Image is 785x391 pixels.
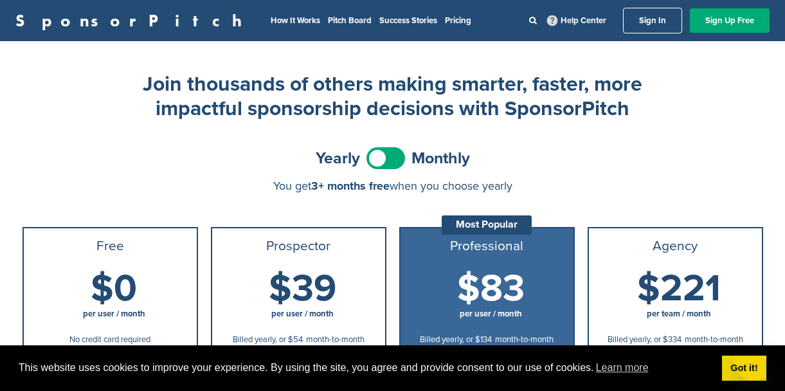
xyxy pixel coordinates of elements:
h3: Agency [594,239,757,254]
span: per user / month [83,309,145,319]
div: You get when you choose yearly [23,179,763,192]
h3: Free [29,239,192,254]
a: Help Center [545,13,609,28]
a: Sign In [623,8,682,33]
span: Billed yearly, or $54 [233,334,303,345]
span: Yearly [316,150,360,167]
span: month-to-month [685,334,743,345]
h3: Professional [406,239,568,254]
span: $221 [637,266,721,311]
a: SponsorPitch [15,12,250,29]
span: month-to-month [495,334,554,345]
a: dismiss cookie message [722,356,766,381]
span: 3+ months free [311,179,390,193]
span: per user / month [271,309,334,319]
span: Billed yearly, or $334 [608,334,681,345]
span: $83 [457,266,525,311]
div: Most Popular [442,215,532,235]
span: This website uses cookies to improve your experience. By using the site, you agree and provide co... [19,358,712,377]
a: Sign Up Free [690,8,770,33]
h2: Join thousands of others making smarter, faster, more impactful sponsorship decisions with Sponso... [136,72,650,122]
a: Pricing [445,15,471,26]
span: No credit card required [69,334,150,345]
a: How It Works [271,15,320,26]
span: month-to-month [306,334,365,345]
span: per user / month [460,309,522,319]
span: $0 [91,266,137,311]
iframe: Button to launch messaging window [734,340,775,381]
span: Monthly [411,150,470,167]
span: $39 [269,266,336,311]
a: Pitch Board [328,15,372,26]
span: Billed yearly, or $134 [420,334,492,345]
span: per team / month [647,309,711,319]
a: learn more about cookies [594,358,651,377]
a: Success Stories [379,15,437,26]
h3: Prospector [217,239,380,254]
